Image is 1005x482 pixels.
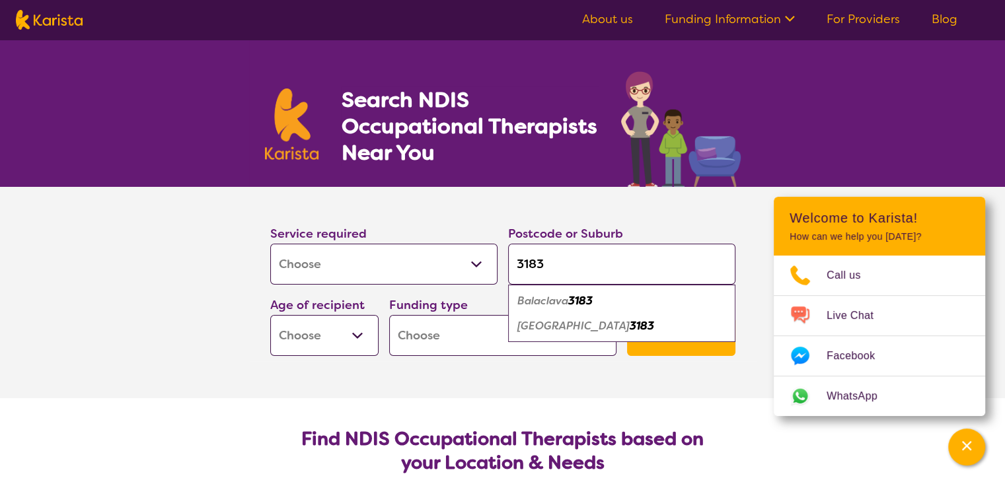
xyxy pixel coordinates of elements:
a: Funding Information [665,11,795,27]
label: Postcode or Suburb [508,226,623,242]
em: [GEOGRAPHIC_DATA] [517,319,630,333]
label: Age of recipient [270,297,365,313]
span: Facebook [827,346,891,366]
img: Karista logo [16,10,83,30]
button: Channel Menu [948,429,985,465]
p: How can we help you [DATE]? [790,231,969,242]
h2: Welcome to Karista! [790,210,969,226]
div: Balaclava 3183 [515,289,729,314]
a: About us [582,11,633,27]
a: Web link opens in a new tab. [774,376,985,416]
input: Type [508,244,735,285]
a: Blog [932,11,957,27]
h2: Find NDIS Occupational Therapists based on your Location & Needs [281,427,725,475]
span: WhatsApp [827,386,893,406]
span: Call us [827,265,877,285]
em: Balaclava [517,294,568,308]
label: Service required [270,226,367,242]
img: Karista logo [265,88,319,160]
h1: Search NDIS Occupational Therapists Near You [341,86,598,166]
div: St Kilda East 3183 [515,314,729,339]
span: Live Chat [827,306,889,326]
div: Channel Menu [774,197,985,416]
ul: Choose channel [774,256,985,416]
a: For Providers [827,11,900,27]
label: Funding type [389,297,468,313]
em: 3183 [630,319,654,333]
em: 3183 [568,294,593,308]
img: occupational-therapy [621,71,741,187]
